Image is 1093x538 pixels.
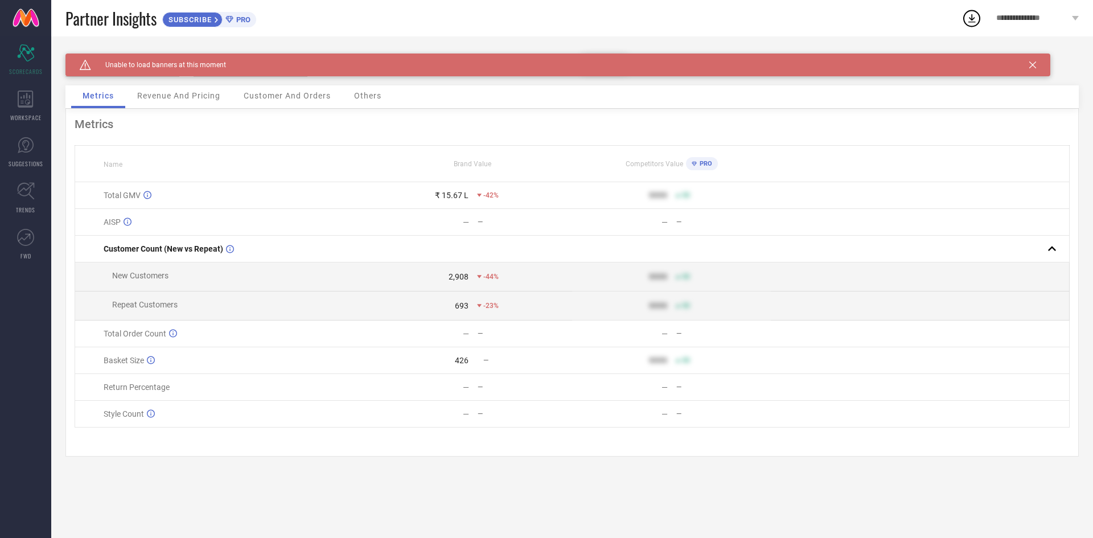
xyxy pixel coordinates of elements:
span: New Customers [112,271,169,280]
span: Return Percentage [104,383,170,392]
a: SUBSCRIBEPRO [162,9,256,27]
span: 50 [682,302,690,310]
span: -42% [483,191,499,199]
span: Unable to load banners at this moment [91,61,226,69]
span: Total Order Count [104,329,166,338]
div: 693 [455,301,469,310]
div: — [661,217,668,227]
span: Customer Count (New vs Repeat) [104,244,223,253]
div: 9999 [649,272,667,281]
div: — [661,409,668,418]
div: — [676,410,770,418]
span: AISP [104,217,121,227]
span: PRO [233,15,250,24]
div: 2,908 [449,272,469,281]
div: Brand [65,54,179,61]
div: — [463,329,469,338]
div: — [463,217,469,227]
div: — [463,409,469,418]
span: Revenue And Pricing [137,91,220,100]
div: — [661,383,668,392]
span: Others [354,91,381,100]
span: — [483,356,488,364]
span: 50 [682,356,690,364]
span: Name [104,161,122,169]
span: Style Count [104,409,144,418]
div: — [676,330,770,338]
span: FWD [20,252,31,260]
span: Partner Insights [65,7,157,30]
span: Competitors Value [626,160,683,168]
div: 9999 [649,356,667,365]
span: 50 [682,273,690,281]
div: — [463,383,469,392]
div: — [478,330,572,338]
div: 426 [455,356,469,365]
span: SUGGESTIONS [9,159,43,168]
span: PRO [697,160,712,167]
span: Customer And Orders [244,91,331,100]
div: Metrics [75,117,1070,131]
span: SUBSCRIBE [163,15,215,24]
div: — [478,410,572,418]
div: — [676,383,770,391]
div: — [478,218,572,226]
span: SCORECARDS [9,67,43,76]
span: -44% [483,273,499,281]
span: TRENDS [16,206,35,214]
span: -23% [483,302,499,310]
span: 50 [682,191,690,199]
div: — [478,383,572,391]
div: 9999 [649,191,667,200]
div: ₹ 15.67 L [435,191,469,200]
div: — [661,329,668,338]
span: Metrics [83,91,114,100]
div: 9999 [649,301,667,310]
span: Repeat Customers [112,300,178,309]
div: — [676,218,770,226]
span: WORKSPACE [10,113,42,122]
span: Total GMV [104,191,141,200]
span: Basket Size [104,356,144,365]
span: Brand Value [454,160,491,168]
div: Open download list [961,8,982,28]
